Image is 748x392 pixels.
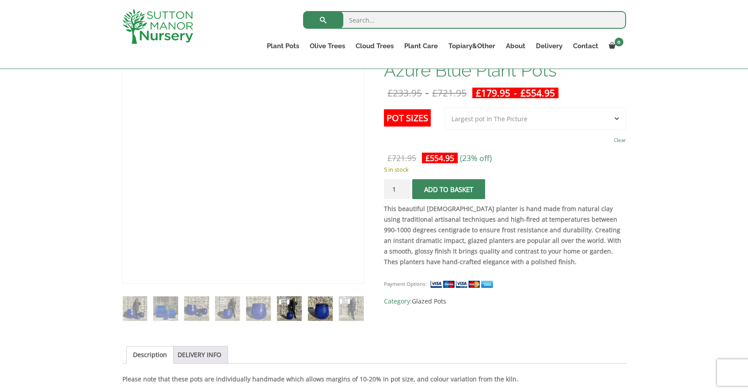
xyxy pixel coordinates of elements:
[178,346,221,363] a: DELIVERY INFO
[443,40,501,52] a: Topiary&Other
[384,179,410,199] input: Product quantity
[604,40,626,52] a: 0
[387,153,392,163] span: £
[384,296,626,307] span: Category:
[460,153,492,163] span: (23% off)
[568,40,604,52] a: Contact
[123,296,147,321] img: The Lang Co Glazed Royal Azure Blue Plant Pots
[615,38,623,46] span: 0
[387,87,393,99] span: £
[350,40,399,52] a: Cloud Trees
[277,296,301,321] img: The Lang Co Glazed Royal Azure Blue Plant Pots - Image 6
[303,11,626,29] input: Search...
[476,87,481,99] span: £
[476,87,510,99] bdi: 179.95
[387,153,416,163] bdi: 721.95
[520,87,555,99] bdi: 554.95
[384,88,470,98] del: -
[339,296,363,321] img: The Lang Co Glazed Royal Azure Blue Plant Pots - Image 8
[412,297,446,305] a: Glazed Pots
[425,153,454,163] bdi: 554.95
[531,40,568,52] a: Delivery
[430,280,496,289] img: payment supported
[384,281,427,287] small: Payment Options:
[399,40,443,52] a: Plant Care
[262,40,304,52] a: Plant Pots
[153,296,178,321] img: The Lang Co Glazed Royal Azure Blue Plant Pots - Image 2
[501,40,531,52] a: About
[384,164,626,175] p: 5 in stock
[122,375,518,383] strong: Please note that these pots are individually handmade which allows margins of 10-20% in pot size,...
[425,153,430,163] span: £
[246,296,270,321] img: The Lang Co Glazed Royal Azure Blue Plant Pots - Image 5
[520,87,526,99] span: £
[384,109,431,127] label: Pot Sizes
[387,87,422,99] bdi: 233.95
[384,42,626,80] h1: The Lang Co Glazed Royal Azure Blue Plant Pots
[472,88,558,98] ins: -
[614,134,626,146] a: Clear options
[133,346,167,363] a: Description
[304,40,350,52] a: Olive Trees
[215,296,239,321] img: The Lang Co Glazed Royal Azure Blue Plant Pots - Image 4
[308,296,332,321] img: The Lang Co Glazed Royal Azure Blue Plant Pots - Image 7
[432,87,467,99] bdi: 721.95
[384,204,621,266] strong: This beautiful [DEMOGRAPHIC_DATA] planter is hand made from natural clay using traditional artisa...
[122,9,193,44] img: logo
[432,87,437,99] span: £
[412,179,485,199] button: Add to basket
[184,296,209,321] img: The Lang Co Glazed Royal Azure Blue Plant Pots - Image 3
